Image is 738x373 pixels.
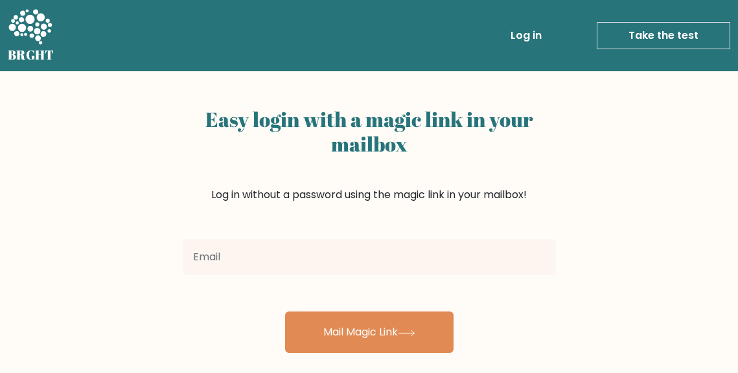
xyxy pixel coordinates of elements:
h5: BRGHT [8,47,54,63]
a: BRGHT [8,5,54,66]
div: Log in without a password using the magic link in your mailbox! [183,102,556,234]
a: Log in [505,23,547,49]
a: Take the test [597,22,730,49]
button: Mail Magic Link [285,311,454,353]
input: Email [183,239,556,275]
h2: Easy login with a magic link in your mailbox [183,107,556,156]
